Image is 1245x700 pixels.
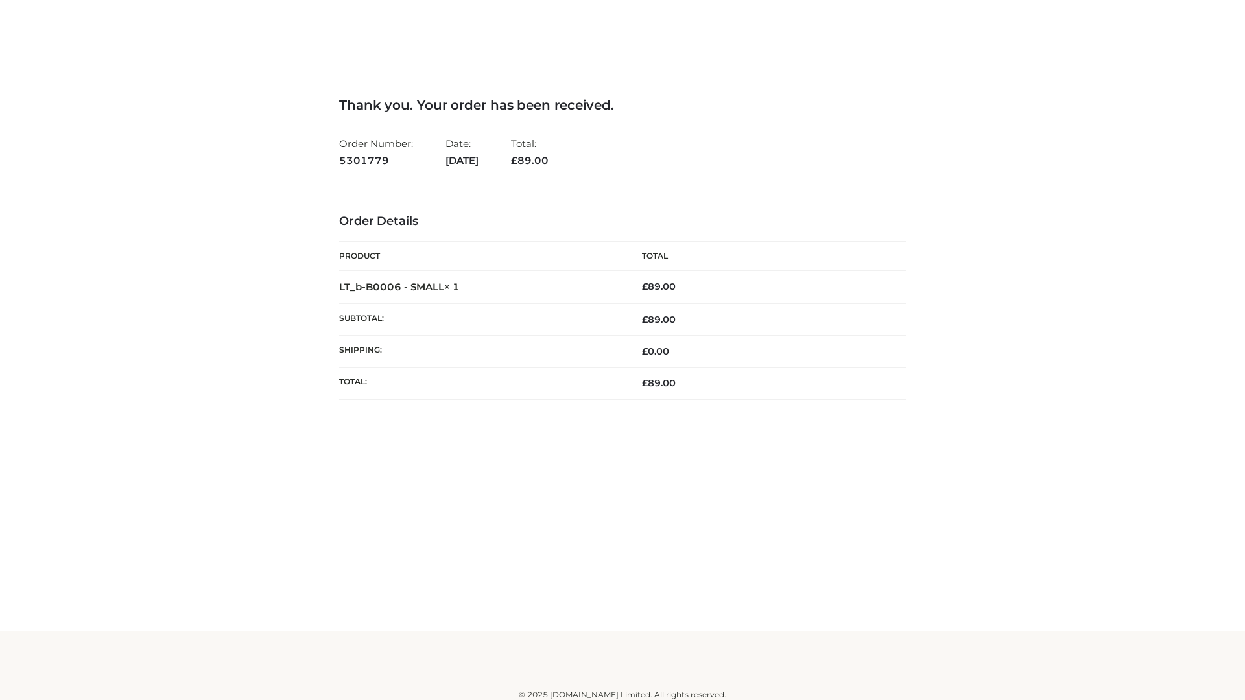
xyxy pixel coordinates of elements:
[339,215,906,229] h3: Order Details
[642,345,648,357] span: £
[642,377,676,389] span: 89.00
[642,314,676,325] span: 89.00
[511,154,517,167] span: £
[642,377,648,389] span: £
[444,281,460,293] strong: × 1
[642,281,676,292] bdi: 89.00
[339,336,622,367] th: Shipping:
[622,242,906,271] th: Total
[445,152,479,169] strong: [DATE]
[339,152,413,169] strong: 5301779
[642,314,648,325] span: £
[642,345,669,357] bdi: 0.00
[339,242,622,271] th: Product
[339,97,906,113] h3: Thank you. Your order has been received.
[339,367,622,399] th: Total:
[511,154,549,167] span: 89.00
[339,281,460,293] strong: LT_b-B0006 - SMALL
[642,281,648,292] span: £
[339,303,622,335] th: Subtotal:
[339,132,413,172] li: Order Number:
[511,132,549,172] li: Total:
[445,132,479,172] li: Date:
